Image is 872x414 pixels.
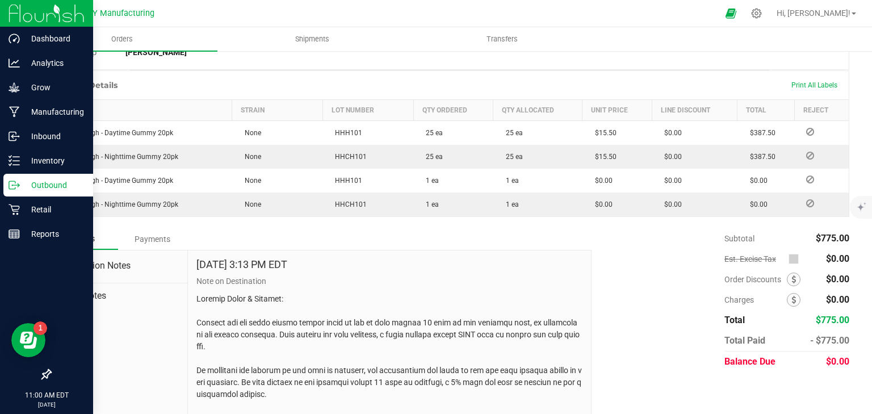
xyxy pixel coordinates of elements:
inline-svg: Inbound [9,131,20,142]
p: 11:00 AM EDT [5,390,88,400]
span: 25 ea [500,153,523,161]
inline-svg: Outbound [9,179,20,191]
a: Orders [27,27,217,51]
inline-svg: Manufacturing [9,106,20,118]
span: $0.00 [589,177,613,185]
span: $775.00 [816,233,849,244]
span: $387.50 [744,129,775,137]
span: 1 ea [420,200,439,208]
inline-svg: Dashboard [9,33,20,44]
span: 25 ea [500,129,523,137]
span: Orders [96,34,148,44]
span: - $775.00 [810,335,849,346]
span: $0.00 [659,177,682,185]
inline-svg: Grow [9,82,20,93]
span: Reject Inventory [802,128,819,135]
span: Total Paid [724,335,765,346]
th: Reject [795,99,849,120]
th: Strain [232,99,323,120]
span: 25 ea [420,129,443,137]
span: Reject Inventory [802,152,819,159]
span: $0.00 [826,294,849,305]
span: $0.00 [659,153,682,161]
span: None [239,153,261,161]
span: Subtotal [724,234,754,243]
iframe: Resource center unread badge [33,321,47,335]
span: $15.50 [589,129,617,137]
p: Reports [20,227,88,241]
inline-svg: Inventory [9,155,20,166]
span: HHCH101 [329,200,367,208]
inline-svg: Retail [9,204,20,215]
span: $15.50 [589,153,617,161]
span: Hive & High - Daytime Gummy 20pk [58,129,173,137]
th: Qty Allocated [493,99,582,120]
span: HHH101 [329,129,362,137]
span: $0.00 [826,356,849,367]
span: Charges [724,295,787,304]
span: Shipments [280,34,345,44]
inline-svg: Reports [9,228,20,240]
span: Destination Notes [59,259,179,273]
p: [DATE] [5,400,88,409]
p: Note on Destination [196,275,582,287]
span: Balance Due [724,356,775,367]
span: Transfers [471,34,533,44]
span: $387.50 [744,153,775,161]
span: 1 ea [420,177,439,185]
inline-svg: Analytics [9,57,20,69]
span: Print All Labels [791,81,837,89]
p: Retail [20,203,88,216]
span: None [239,177,261,185]
span: $0.00 [659,200,682,208]
p: Grow [20,81,88,94]
div: Manage settings [749,8,764,19]
span: $0.00 [589,200,613,208]
span: $0.00 [826,274,849,285]
span: $0.00 [826,253,849,264]
span: HHCH101 [329,153,367,161]
span: Reject Inventory [802,200,819,207]
p: Analytics [20,56,88,70]
p: Outbound [20,178,88,192]
span: $0.00 [744,177,768,185]
span: Hive & High - Daytime Gummy 20pk [58,177,173,185]
p: Inbound [20,129,88,143]
div: Payments [118,229,186,249]
th: Total [737,99,795,120]
p: Inventory [20,154,88,168]
span: None [239,200,261,208]
a: Shipments [217,27,408,51]
span: Est. Excise Tax [724,254,784,264]
span: 1 ea [500,200,519,208]
span: Calculate excise tax [789,251,804,266]
p: Manufacturing [20,105,88,119]
span: $0.00 [744,200,768,208]
span: Hive & High - Nighttime Gummy 20pk [58,200,178,208]
th: Unit Price [582,99,652,120]
th: Lot Number [322,99,413,120]
span: 25 ea [420,153,443,161]
th: Line Discount [652,99,737,120]
span: HHH101 [329,177,362,185]
span: Hi, [PERSON_NAME]! [777,9,850,18]
h4: [DATE] 3:13 PM EDT [196,259,287,270]
span: Total [724,315,745,325]
th: Item [51,99,232,120]
span: $775.00 [816,315,849,325]
span: Hive & High - Nighttime Gummy 20pk [58,153,178,161]
span: 1 ea [500,177,519,185]
iframe: Resource center [11,323,45,357]
span: Order Notes [59,289,179,303]
p: Dashboard [20,32,88,45]
span: Order Discounts [724,275,787,284]
span: $0.00 [659,129,682,137]
span: Reject Inventory [802,176,819,183]
th: Qty Ordered [413,99,493,120]
span: Open Ecommerce Menu [718,2,744,24]
strong: [PERSON_NAME] [125,48,187,57]
span: ECNY Manufacturing [77,9,154,18]
span: None [239,129,261,137]
a: Transfers [408,27,598,51]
